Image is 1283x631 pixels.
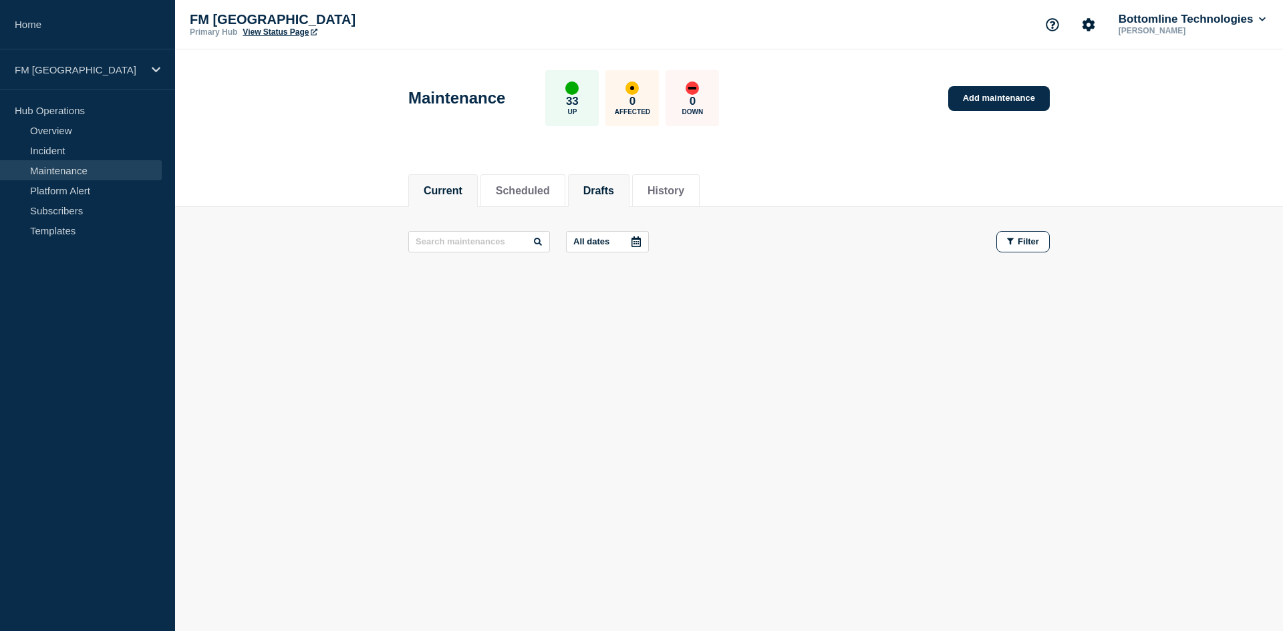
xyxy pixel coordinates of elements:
button: All dates [566,231,649,252]
p: Up [567,108,577,116]
span: Filter [1018,236,1039,246]
button: Scheduled [496,185,550,197]
h1: Maintenance [408,89,505,108]
button: Support [1038,11,1066,39]
p: FM [GEOGRAPHIC_DATA] [15,64,143,75]
p: 0 [629,95,635,108]
p: Down [682,108,704,116]
p: Affected [615,108,650,116]
p: 0 [690,95,696,108]
button: Bottomline Technologies [1116,13,1268,26]
button: Current [424,185,462,197]
p: FM [GEOGRAPHIC_DATA] [190,12,457,27]
button: History [648,185,684,197]
div: up [565,81,579,95]
a: Add maintenance [948,86,1050,111]
button: Filter [996,231,1050,252]
div: affected [625,81,639,95]
div: down [686,81,699,95]
p: [PERSON_NAME] [1116,26,1255,35]
p: Primary Hub [190,27,237,37]
p: 33 [566,95,579,108]
a: View Status Page [243,27,317,37]
input: Search maintenances [408,231,550,252]
button: Drafts [583,185,614,197]
p: All dates [573,236,609,246]
button: Account settings [1075,11,1103,39]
